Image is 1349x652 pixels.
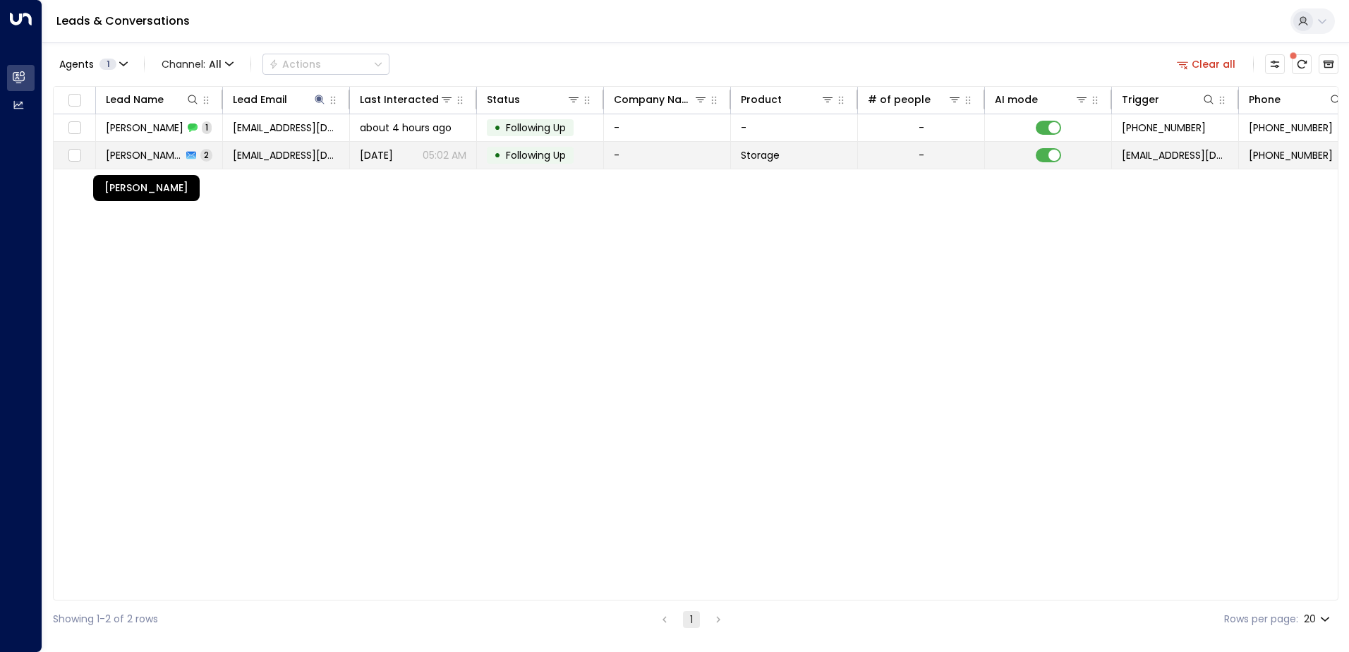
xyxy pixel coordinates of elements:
[233,91,327,108] div: Lead Email
[487,91,581,108] div: Status
[494,143,501,167] div: •
[106,91,200,108] div: Lead Name
[1249,91,1343,108] div: Phone
[66,92,83,109] span: Toggle select all
[106,148,182,162] span: Rebecca Wilson
[506,148,566,162] span: Following Up
[868,91,962,108] div: # of people
[1122,91,1159,108] div: Trigger
[360,91,439,108] div: Last Interacted
[1122,121,1206,135] span: +447449345670
[995,91,1038,108] div: AI mode
[1171,54,1242,74] button: Clear all
[1292,54,1312,74] span: There are new threads available. Refresh the grid to view the latest updates.
[604,142,731,169] td: -
[1249,91,1281,108] div: Phone
[269,58,321,71] div: Actions
[487,91,520,108] div: Status
[1122,148,1228,162] span: leads@space-station.co.uk
[683,611,700,628] button: page 1
[1224,612,1298,627] label: Rows per page:
[1265,54,1285,74] button: Customize
[262,54,389,75] button: Actions
[1319,54,1338,74] button: Archived Leads
[233,148,339,162] span: rwilson2727@gmail.com
[53,612,158,627] div: Showing 1-2 of 2 rows
[919,121,924,135] div: -
[614,91,694,108] div: Company Name
[233,91,287,108] div: Lead Email
[919,148,924,162] div: -
[604,114,731,141] td: -
[360,121,452,135] span: about 4 hours ago
[741,148,780,162] span: Storage
[202,121,212,133] span: 1
[655,610,727,628] nav: pagination navigation
[360,91,454,108] div: Last Interacted
[423,148,466,162] p: 05:02 AM
[233,121,339,135] span: rwilson2727@gmail.com
[1304,609,1333,629] div: 20
[59,59,94,69] span: Agents
[106,121,183,135] span: Rebecca Wilson
[106,91,164,108] div: Lead Name
[53,54,133,74] button: Agents1
[66,119,83,137] span: Toggle select row
[741,91,835,108] div: Product
[93,175,200,201] div: [PERSON_NAME]
[360,148,393,162] span: Yesterday
[731,114,858,141] td: -
[868,91,931,108] div: # of people
[156,54,239,74] button: Channel:All
[1249,148,1333,162] span: +447449345670
[494,116,501,140] div: •
[99,59,116,70] span: 1
[200,149,212,161] span: 2
[995,91,1089,108] div: AI mode
[156,54,239,74] span: Channel:
[66,147,83,164] span: Toggle select row
[56,13,190,29] a: Leads & Conversations
[209,59,222,70] span: All
[1249,121,1333,135] span: +447449345670
[741,91,782,108] div: Product
[506,121,566,135] span: Following Up
[614,91,708,108] div: Company Name
[1122,91,1216,108] div: Trigger
[262,54,389,75] div: Button group with a nested menu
